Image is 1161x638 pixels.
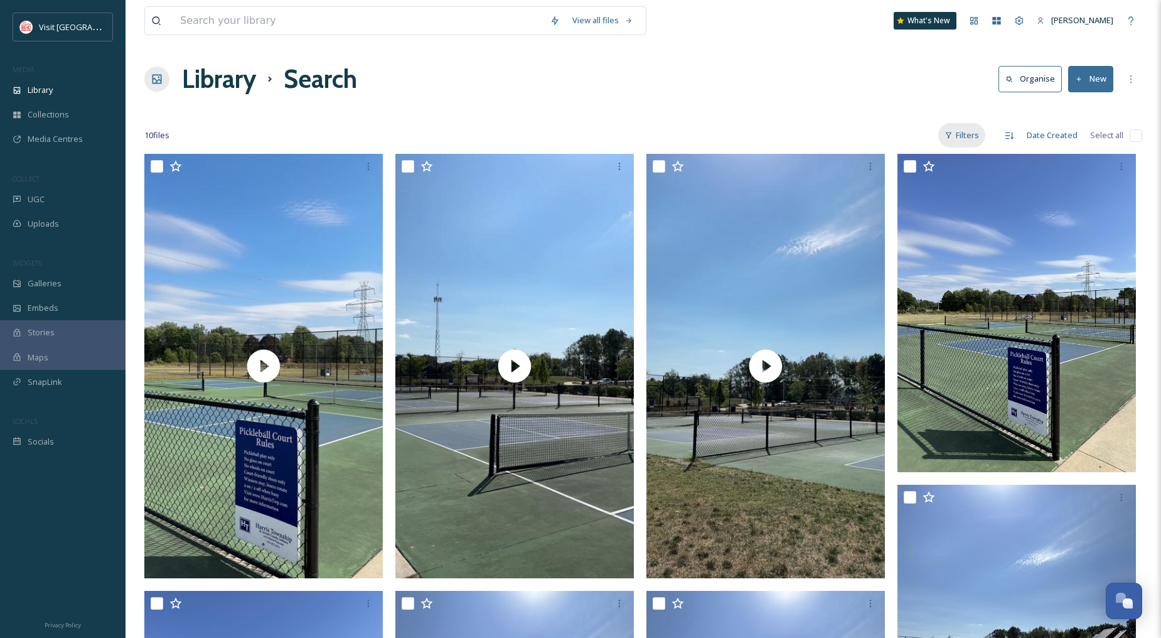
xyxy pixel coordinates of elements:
[13,416,38,426] span: SOCIALS
[395,154,634,578] img: thumbnail
[646,154,885,578] img: thumbnail
[144,129,169,141] span: 10 file s
[28,84,53,96] span: Library
[39,21,136,33] span: Visit [GEOGRAPHIC_DATA]
[1090,129,1123,141] span: Select all
[13,65,35,74] span: MEDIA
[566,8,639,33] a: View all files
[182,60,256,98] a: Library
[1068,66,1113,92] button: New
[894,12,956,30] a: What's New
[1030,8,1120,33] a: [PERSON_NAME]
[1051,14,1113,26] span: [PERSON_NAME]
[28,436,54,448] span: Socials
[284,60,357,98] h1: Search
[1020,123,1084,148] div: Date Created
[28,109,69,121] span: Collections
[28,327,55,338] span: Stories
[998,66,1068,92] a: Organise
[45,617,81,632] a: Privacy Policy
[998,66,1062,92] button: Organise
[1106,583,1142,619] button: Open Chat
[28,218,59,230] span: Uploads
[28,352,48,364] span: Maps
[897,154,1136,472] img: IMG_8072.jpeg
[13,258,41,268] span: WIDGETS
[20,21,33,33] img: vsbm-stackedMISH_CMYKlogo2017.jpg
[28,376,62,388] span: SnapLink
[174,7,543,35] input: Search your library
[28,133,83,145] span: Media Centres
[45,621,81,629] span: Privacy Policy
[28,302,58,314] span: Embeds
[28,193,45,205] span: UGC
[28,278,62,289] span: Galleries
[144,154,383,578] img: thumbnail
[938,123,985,148] div: Filters
[13,174,40,183] span: COLLECT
